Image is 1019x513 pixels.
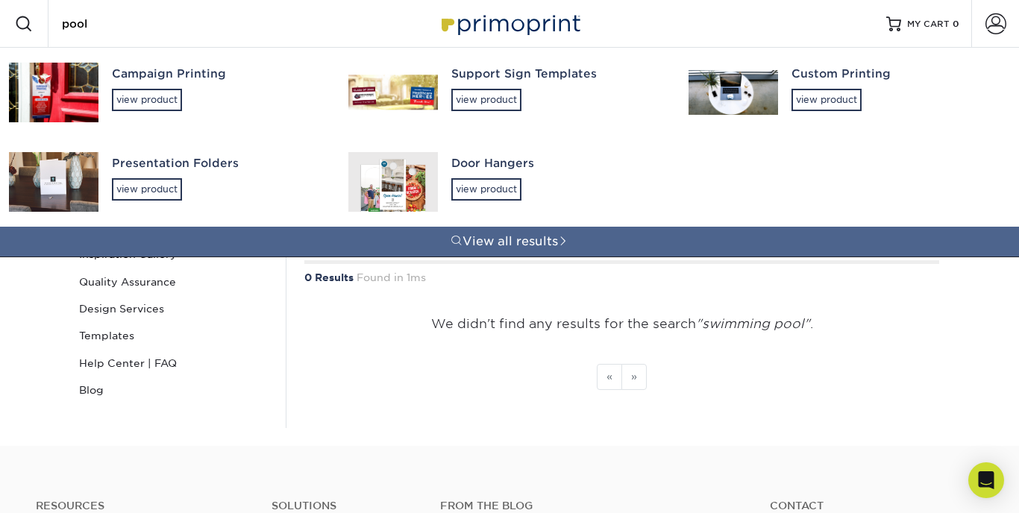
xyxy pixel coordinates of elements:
[953,19,959,29] span: 0
[791,89,862,111] div: view product
[304,315,939,334] p: We didn't find any results for the search .
[907,18,950,31] span: MY CART
[9,63,98,122] img: Campaign Printing
[968,462,1004,498] div: Open Intercom Messenger
[304,271,354,283] strong: 0 Results
[770,500,983,512] a: Contact
[60,15,206,33] input: SEARCH PRODUCTS.....
[791,66,1001,83] div: Custom Printing
[4,468,127,508] iframe: Google Customer Reviews
[435,7,584,40] img: Primoprint
[112,89,182,111] div: view product
[112,66,322,83] div: Campaign Printing
[357,271,426,283] span: Found in 1ms
[272,500,418,512] h4: Solutions
[73,295,275,322] a: Design Services
[73,322,275,349] a: Templates
[680,48,1019,137] a: Custom Printingview product
[689,70,778,115] img: Custom Printing
[73,268,275,295] a: Quality Assurance
[451,66,661,83] div: Support Sign Templates
[36,500,249,512] h4: Resources
[348,152,438,212] img: Door Hangers
[339,48,679,137] a: Support Sign Templatesview product
[112,155,322,172] div: Presentation Folders
[73,350,275,377] a: Help Center | FAQ
[440,500,730,512] h4: From the Blog
[451,155,661,172] div: Door Hangers
[451,89,521,111] div: view product
[9,152,98,212] img: Presentation Folders
[73,377,275,403] a: Blog
[696,316,810,331] em: "swimming pool"
[348,75,438,110] img: Support Sign Templates
[112,178,182,201] div: view product
[451,178,521,201] div: view product
[339,137,679,227] a: Door Hangersview product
